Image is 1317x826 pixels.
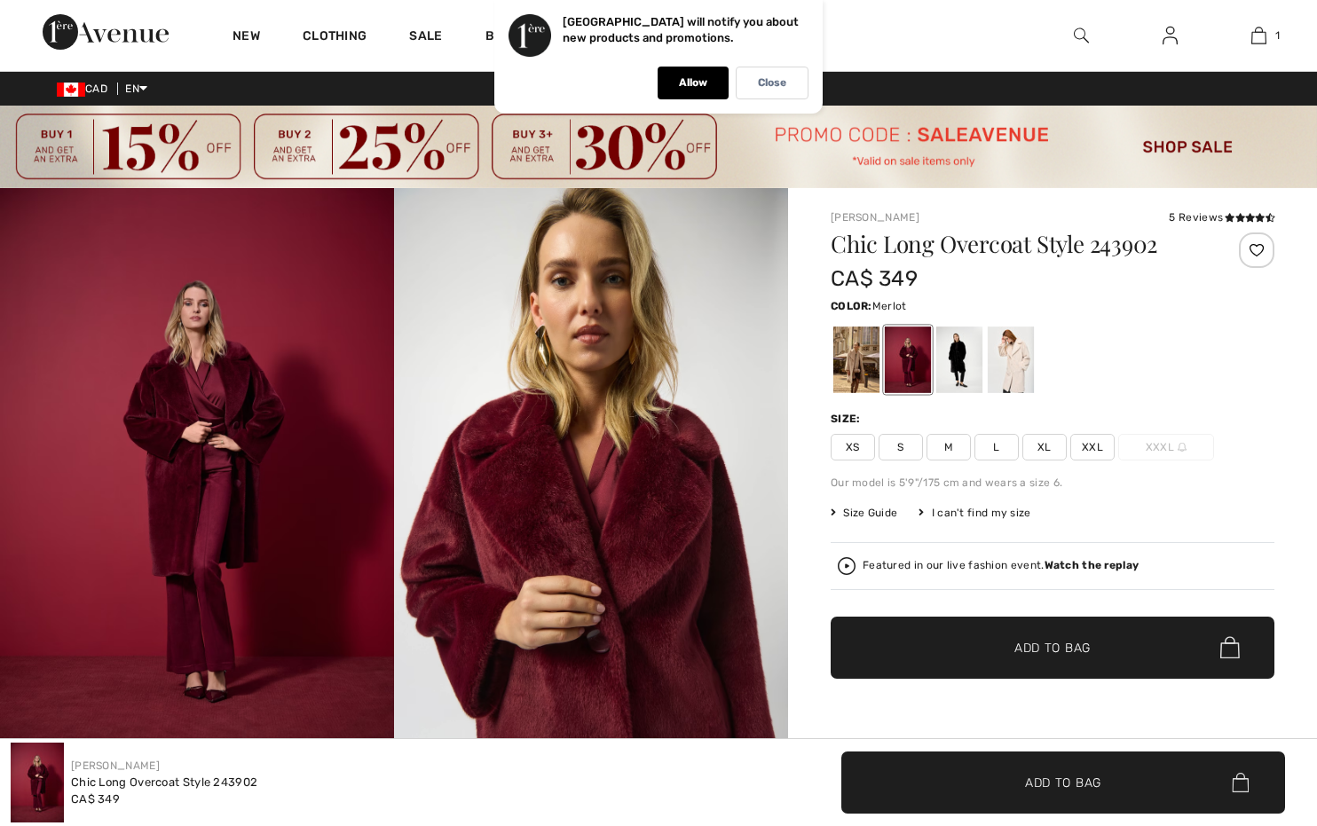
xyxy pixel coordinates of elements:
span: Merlot [872,300,907,312]
span: Add to Bag [1025,774,1101,792]
div: Merlot [885,326,931,393]
span: CAD [57,83,114,95]
div: 5 Reviews [1169,209,1274,225]
img: Chic Long Overcoat Style 243902 [11,743,64,822]
img: 1ère Avenue [43,14,169,50]
button: Add to Bag [831,617,1274,679]
img: My Bag [1251,25,1266,46]
p: Allow [679,76,707,90]
p: Close [758,76,786,90]
span: EN [125,83,147,95]
h1: Chic Long Overcoat Style 243902 [831,232,1201,256]
div: Featured in our live fashion event. [863,560,1139,571]
button: Add to Bag [841,751,1285,814]
span: CA$ 349 [71,792,120,806]
span: M [927,434,971,460]
img: My Info [1163,25,1178,46]
div: Our model is 5'9"/175 cm and wears a size 6. [831,475,1274,491]
span: XXL [1070,434,1115,460]
div: Chic Long Overcoat Style 243902 [71,774,257,791]
strong: Watch the replay [1045,559,1140,571]
a: [PERSON_NAME] [831,211,919,224]
img: Bag.svg [1220,636,1240,659]
a: Brands [485,28,539,47]
span: XXXL [1118,434,1214,460]
img: Bag.svg [1232,773,1249,792]
p: [GEOGRAPHIC_DATA] will notify you about new products and promotions. [563,15,799,44]
a: New [233,28,260,47]
span: CA$ 349 [831,266,918,291]
span: S [879,434,923,460]
a: 1 [1215,25,1302,46]
span: 1 [1275,28,1280,43]
span: L [974,434,1019,460]
img: ring-m.svg [1178,443,1187,452]
div: Black [936,326,982,393]
div: I can't find my size [919,505,1030,521]
span: Size Guide [831,505,897,521]
div: Size: [831,411,864,427]
img: Canadian Dollar [57,83,85,97]
span: Color: [831,300,872,312]
span: Add to Bag [1014,638,1091,657]
img: Watch the replay [838,557,856,575]
img: Chic Long Overcoat Style 243902. 2 [394,188,788,779]
a: [PERSON_NAME] [71,759,160,772]
span: XS [831,434,875,460]
a: Sale [409,28,442,47]
a: Clothing [303,28,367,47]
span: XL [1022,434,1067,460]
a: Sign In [1148,25,1192,47]
div: Cream [988,326,1034,393]
div: Almond [833,326,879,393]
img: search the website [1074,25,1089,46]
